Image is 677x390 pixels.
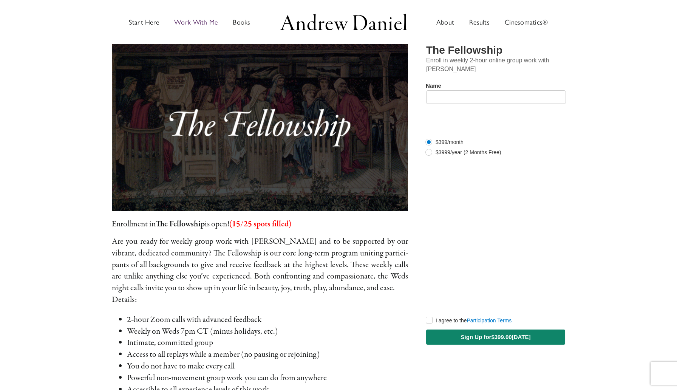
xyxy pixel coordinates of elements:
li: You do not have to make every call [127,361,408,372]
a: Discover books written by Andrew Daniel [233,2,250,43]
span: Sign Up for [DATE] [461,334,531,340]
img: fellowship-graphic [112,44,408,211]
span: About [436,19,454,26]
button: Sign Up for$399.00[DATE] [426,330,565,345]
img: Andrew Daniel Logo [277,12,410,32]
li: Weekly on Weds 7pm CT (minus hol­i­days, etc.) [127,326,408,337]
p: Are you ready for week­ly group work with [PERSON_NAME] and to be sup­port­ed by our vibrant, ded... [112,236,408,294]
a: Cinesomatics® [505,2,548,43]
label: $3999/year (2 Months Free) [426,149,565,156]
iframe: Secure payment input frame [425,160,567,313]
p: Enrollment in is open! [112,218,408,230]
em: $399.00 [491,334,512,340]
li: 2‑hour Zoom calls with advanced feedback [127,314,408,326]
a: About [436,2,454,43]
li: Access to all replays while a mem­ber (no paus­ing or rejoining) [127,349,408,361]
label: $399/month [426,139,565,145]
a: Start Here [129,2,159,43]
a: Results [469,2,490,43]
span: Cinesomatics® [505,19,548,26]
input: $399/month [426,139,432,145]
input: $3999/year (2 Months Free) [426,149,432,155]
li: Powerful non-move­ment group work you can do from anywhere [127,372,408,384]
iframe: Secure email input frame [425,108,567,131]
div: Details: [112,294,408,306]
strong: (15/25 spots filled) [229,218,291,230]
label: I agree to the [436,317,512,323]
span: Work With Me [174,19,218,26]
label: Name [426,82,441,89]
span: Results [469,19,490,26]
li: Intimate, com­mit­ted group [127,337,408,349]
a: Participation Terms [467,317,512,323]
span: Books [233,19,250,26]
h3: The Fellowship [426,44,565,56]
a: Work with Andrew in groups or private sessions [174,2,218,43]
strong: The Fellowship [156,218,205,230]
p: Enroll in week­ly 2‑hour online group work with [PERSON_NAME] [426,56,565,73]
span: Start Here [129,19,159,26]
